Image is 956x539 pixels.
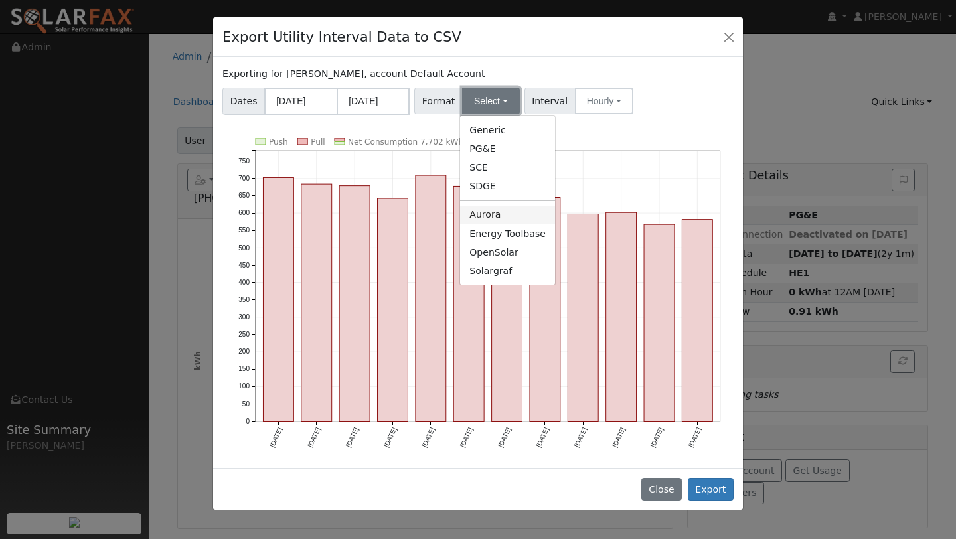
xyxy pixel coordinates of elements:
[382,426,398,448] text: [DATE]
[535,426,550,448] text: [DATE]
[460,262,555,280] a: Solargraf
[238,244,250,251] text: 500
[641,478,682,501] button: Close
[238,313,250,321] text: 300
[238,261,250,268] text: 450
[238,279,250,286] text: 400
[416,175,446,422] rect: onclick=""
[573,426,588,448] text: [DATE]
[238,192,250,199] text: 650
[269,137,288,147] text: Push
[246,418,250,425] text: 0
[682,219,713,421] rect: onclick=""
[238,382,250,390] text: 100
[460,139,555,158] a: PG&E
[460,206,555,224] a: Aurora
[688,478,734,501] button: Export
[687,426,702,448] text: [DATE]
[238,226,250,234] text: 550
[524,88,576,114] span: Interval
[311,137,325,147] text: Pull
[378,198,408,422] rect: onclick=""
[264,177,294,421] rect: onclick=""
[530,197,560,421] rect: onclick=""
[606,212,637,421] rect: onclick=""
[720,27,738,46] button: Close
[575,88,633,114] button: Hourly
[222,27,461,48] h4: Export Utility Interval Data to CSV
[460,121,555,139] a: Generic
[460,159,555,177] a: SCE
[222,67,485,81] label: Exporting for [PERSON_NAME], account Default Account
[460,177,555,196] a: SDGE
[301,184,332,421] rect: onclick=""
[242,400,250,407] text: 50
[238,175,250,182] text: 700
[238,365,250,372] text: 150
[307,426,322,448] text: [DATE]
[339,185,370,421] rect: onclick=""
[611,426,626,448] text: [DATE]
[462,88,520,114] button: Select
[460,224,555,243] a: Energy Toolbase
[460,243,555,262] a: OpenSolar
[238,209,250,216] text: 600
[492,208,522,422] rect: onclick=""
[238,157,250,165] text: 750
[459,426,474,448] text: [DATE]
[222,88,265,115] span: Dates
[644,224,675,421] rect: onclick=""
[238,296,250,303] text: 350
[453,186,484,421] rect: onclick=""
[345,426,360,448] text: [DATE]
[268,426,283,448] text: [DATE]
[414,88,463,114] span: Format
[421,426,436,448] text: [DATE]
[649,426,665,448] text: [DATE]
[238,348,250,355] text: 200
[568,214,598,421] rect: onclick=""
[497,426,512,448] text: [DATE]
[238,331,250,338] text: 250
[348,137,463,147] text: Net Consumption 7,702 kWh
